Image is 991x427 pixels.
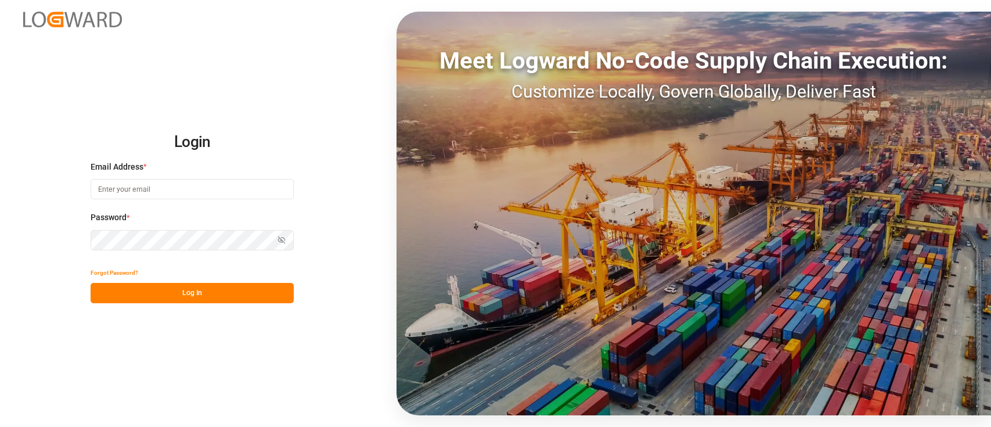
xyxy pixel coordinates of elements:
[397,44,991,78] div: Meet Logward No-Code Supply Chain Execution:
[91,124,294,161] h2: Login
[91,179,294,199] input: Enter your email
[91,161,143,173] span: Email Address
[23,12,122,27] img: Logward_new_orange.png
[91,211,127,224] span: Password
[91,263,138,283] button: Forgot Password?
[397,78,991,105] div: Customize Locally, Govern Globally, Deliver Fast
[91,283,294,303] button: Log In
